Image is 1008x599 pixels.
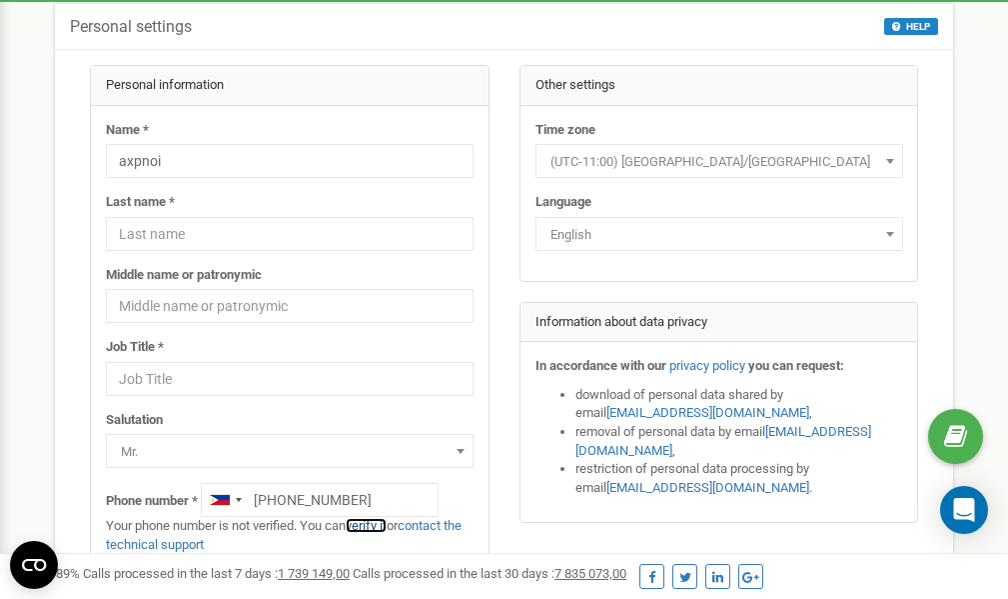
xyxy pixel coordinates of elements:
[535,217,903,251] span: English
[606,405,809,420] a: [EMAIL_ADDRESS][DOMAIN_NAME]
[106,517,474,554] p: Your phone number is not verified. You can or
[606,480,809,495] a: [EMAIL_ADDRESS][DOMAIN_NAME]
[106,492,198,511] label: Phone number *
[520,66,918,106] div: Other settings
[575,423,903,460] li: removal of personal data by email ,
[884,18,938,35] button: HELP
[535,144,903,178] span: (UTC-11:00) Pacific/Midway
[575,386,903,423] li: download of personal data shared by email ,
[201,483,439,517] input: +1-800-555-55-55
[346,518,387,533] a: verify it
[353,566,626,581] span: Calls processed in the last 30 days :
[106,434,474,468] span: Mr.
[106,518,462,552] a: contact the technical support
[106,338,164,357] label: Job Title *
[575,460,903,497] li: restriction of personal data processing by email .
[520,303,918,343] div: Information about data privacy
[542,221,896,249] span: English
[940,486,988,534] div: Open Intercom Messenger
[106,289,474,323] input: Middle name or patronymic
[106,217,474,251] input: Last name
[106,411,163,430] label: Salutation
[106,193,175,212] label: Last name *
[202,484,248,516] div: Telephone country code
[106,362,474,396] input: Job Title
[106,144,474,178] input: Name
[554,566,626,581] u: 7 835 073,00
[10,541,58,589] button: Open CMP widget
[106,266,262,285] label: Middle name or patronymic
[535,193,591,212] label: Language
[575,424,871,458] a: [EMAIL_ADDRESS][DOMAIN_NAME]
[542,148,896,176] span: (UTC-11:00) Pacific/Midway
[535,358,666,373] strong: In accordance with our
[748,358,844,373] strong: you can request:
[535,121,595,140] label: Time zone
[91,66,489,106] div: Personal information
[70,18,192,36] h5: Personal settings
[669,358,745,373] a: privacy policy
[278,566,350,581] u: 1 739 149,00
[113,438,467,466] span: Mr.
[106,121,149,140] label: Name *
[83,566,350,581] span: Calls processed in the last 7 days :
